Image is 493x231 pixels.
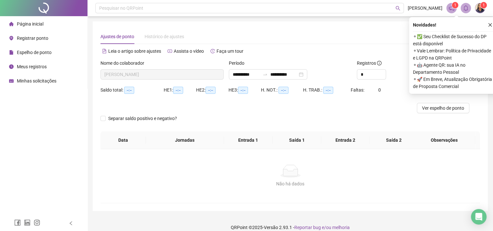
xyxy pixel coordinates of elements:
span: 1 [454,3,456,7]
th: Data [100,131,146,149]
span: --:-- [124,87,134,94]
span: environment [9,36,14,40]
label: Período [229,60,249,67]
span: Ajustes de ponto [100,34,134,39]
span: home [9,22,14,26]
span: file [9,50,14,55]
span: to [263,72,268,77]
sup: Atualize o seu contato no menu Meus Dados [480,2,487,8]
span: ALINE LAGE [104,70,220,79]
th: Saída 1 [273,131,321,149]
button: Ver espelho de ponto [417,103,469,113]
span: Assista o vídeo [174,49,204,54]
th: Entrada 2 [321,131,370,149]
span: history [210,49,215,53]
span: close [488,23,492,27]
th: Saída 2 [370,131,418,149]
span: search [395,6,400,11]
span: Reportar bug e/ou melhoria [294,225,350,230]
span: schedule [9,79,14,83]
span: Meus registros [17,64,47,69]
div: H. TRAB.: [303,86,350,94]
span: --:-- [238,87,248,94]
span: [PERSON_NAME] [408,5,442,12]
span: swap-right [263,72,268,77]
span: --:-- [323,87,333,94]
span: notification [449,5,454,11]
span: Novidades ! [413,21,436,28]
span: Minhas solicitações [17,78,56,83]
label: Nome do colaborador [100,60,148,67]
span: Observações [419,137,470,144]
span: 0 [378,87,381,93]
span: instagram [34,219,40,226]
span: 1 [483,3,485,7]
div: Não há dados [108,180,472,187]
span: Versão [264,225,278,230]
div: HE 3: [229,86,261,94]
span: Ver espelho de ponto [422,104,464,112]
span: --:-- [173,87,183,94]
span: --:-- [205,87,216,94]
span: Leia o artigo sobre ajustes [108,49,161,54]
span: clock-circle [9,64,14,69]
span: Espelho de ponto [17,50,52,55]
span: Separar saldo positivo e negativo? [106,115,180,122]
span: facebook [14,219,21,226]
span: Página inicial [17,21,43,27]
span: bell [463,5,469,11]
th: Jornadas [146,131,224,149]
span: Histórico de ajustes [145,34,184,39]
span: --:-- [278,87,288,94]
div: Open Intercom Messenger [471,209,487,225]
div: H. NOT.: [261,86,303,94]
span: Registrar ponto [17,36,48,41]
span: Registros [357,60,381,67]
span: info-circle [377,61,381,65]
img: 78645 [475,3,485,13]
div: HE 1: [164,86,196,94]
span: linkedin [24,219,30,226]
div: Saldo total: [100,86,164,94]
th: Observações [414,131,475,149]
span: file-text [102,49,107,53]
span: youtube [168,49,172,53]
sup: 1 [452,2,458,8]
div: HE 2: [196,86,229,94]
span: left [69,221,73,225]
th: Entrada 1 [224,131,273,149]
span: Faça um tour [217,49,243,54]
span: Faltas: [351,87,365,93]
